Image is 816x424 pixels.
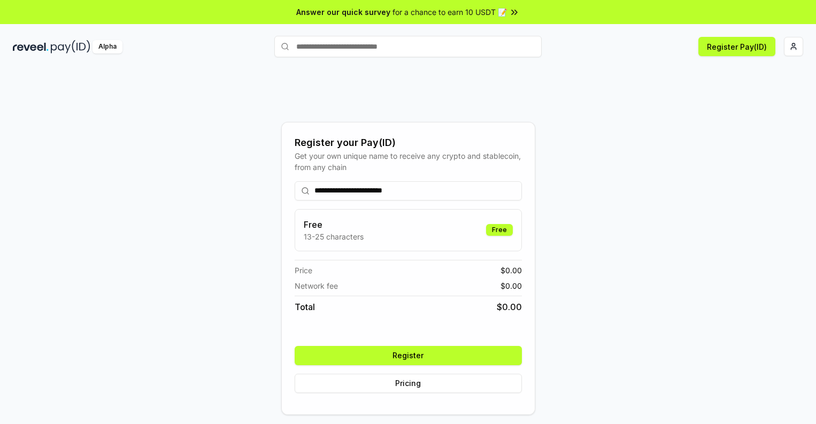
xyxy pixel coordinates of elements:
[304,231,364,242] p: 13-25 characters
[392,6,507,18] span: for a chance to earn 10 USDT 📝
[93,40,122,53] div: Alpha
[13,40,49,53] img: reveel_dark
[51,40,90,53] img: pay_id
[296,6,390,18] span: Answer our quick survey
[295,346,522,365] button: Register
[295,135,522,150] div: Register your Pay(ID)
[501,265,522,276] span: $ 0.00
[698,37,775,56] button: Register Pay(ID)
[486,224,513,236] div: Free
[295,280,338,291] span: Network fee
[295,374,522,393] button: Pricing
[295,150,522,173] div: Get your own unique name to receive any crypto and stablecoin, from any chain
[295,265,312,276] span: Price
[497,300,522,313] span: $ 0.00
[295,300,315,313] span: Total
[501,280,522,291] span: $ 0.00
[304,218,364,231] h3: Free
